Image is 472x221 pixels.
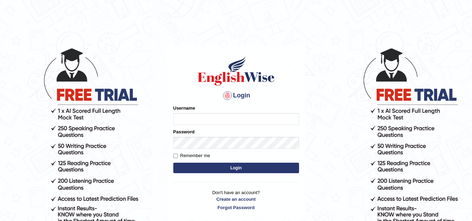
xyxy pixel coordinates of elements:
[173,105,195,111] label: Username
[196,55,276,87] img: Logo of English Wise sign in for intelligent practice with AI
[173,163,299,173] button: Login
[173,196,299,202] a: Create an account
[173,152,210,159] label: Remember me
[173,128,195,135] label: Password
[173,154,178,158] input: Remember me
[173,204,299,211] a: Forgot Password
[173,189,299,211] p: Don't have an account?
[173,90,299,101] h4: Login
